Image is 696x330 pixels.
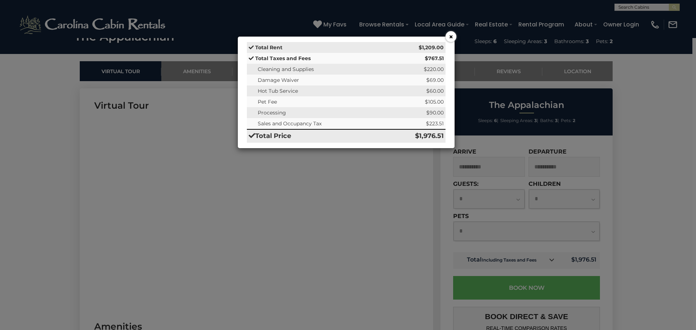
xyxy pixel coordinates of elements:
span: Damage Waiver [258,77,299,83]
button: × [446,31,456,42]
strong: Total Rent [255,44,282,51]
td: $105.00 [386,96,446,107]
span: Pet Fee [258,99,277,105]
strong: $767.51 [425,55,444,62]
td: $69.00 [386,75,446,85]
span: Sales and Occupancy Tax [258,120,322,127]
td: Total Price [247,129,386,143]
td: $220.00 [386,64,446,75]
td: $223.51 [386,118,446,129]
strong: Total Taxes and Fees [255,55,311,62]
span: Processing [258,109,286,116]
strong: $1,209.00 [419,44,444,51]
td: $1,976.51 [386,129,446,143]
span: Cleaning and Supplies [258,66,314,72]
td: $90.00 [386,107,446,118]
span: Hot Tub Service [258,88,298,94]
td: $60.00 [386,85,446,96]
